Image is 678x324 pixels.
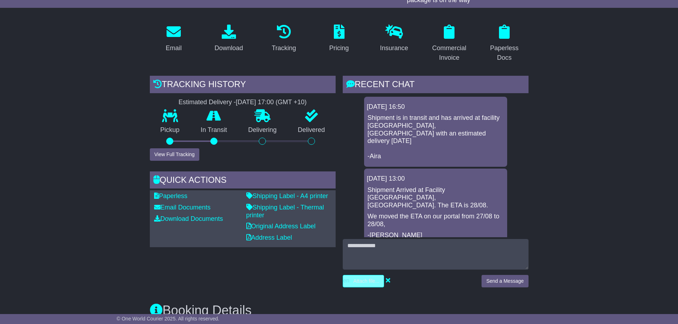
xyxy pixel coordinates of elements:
[154,215,223,222] a: Download Documents
[482,275,528,287] button: Send a Message
[150,171,336,191] div: Quick Actions
[343,76,529,95] div: RECENT CHAT
[380,43,408,53] div: Insurance
[485,43,524,63] div: Paperless Docs
[368,186,504,209] p: Shipment Arrived at Facility [GEOGRAPHIC_DATA], [GEOGRAPHIC_DATA]. The ETA is 28/08.
[150,76,336,95] div: Tracking history
[161,22,186,55] a: Email
[215,43,243,53] div: Download
[368,232,504,239] p: -[PERSON_NAME]
[367,175,504,183] div: [DATE] 13:00
[272,43,296,53] div: Tracking
[368,114,504,160] p: Shipment is in transit and has arrived at facility [GEOGRAPHIC_DATA], [GEOGRAPHIC_DATA] with an e...
[430,43,469,63] div: Commercial Invoice
[210,22,248,55] a: Download
[150,303,529,318] h3: Booking Details
[375,22,413,55] a: Insurance
[246,223,316,230] a: Original Address Label
[238,126,288,134] p: Delivering
[368,213,504,228] p: We moved the ETA on our portal from 27/08 to 28/08,
[150,99,336,106] div: Estimated Delivery -
[246,192,328,200] a: Shipping Label - A4 printer
[480,22,529,65] a: Paperless Docs
[267,22,300,55] a: Tracking
[165,43,182,53] div: Email
[190,126,238,134] p: In Transit
[329,43,349,53] div: Pricing
[367,103,504,111] div: [DATE] 16:50
[325,22,353,55] a: Pricing
[150,126,190,134] p: Pickup
[425,22,473,65] a: Commercial Invoice
[154,192,188,200] a: Paperless
[117,316,220,322] span: © One World Courier 2025. All rights reserved.
[150,148,199,161] button: View Full Tracking
[287,126,336,134] p: Delivered
[246,234,292,241] a: Address Label
[236,99,307,106] div: [DATE] 17:00 (GMT +10)
[246,204,324,219] a: Shipping Label - Thermal printer
[154,204,211,211] a: Email Documents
